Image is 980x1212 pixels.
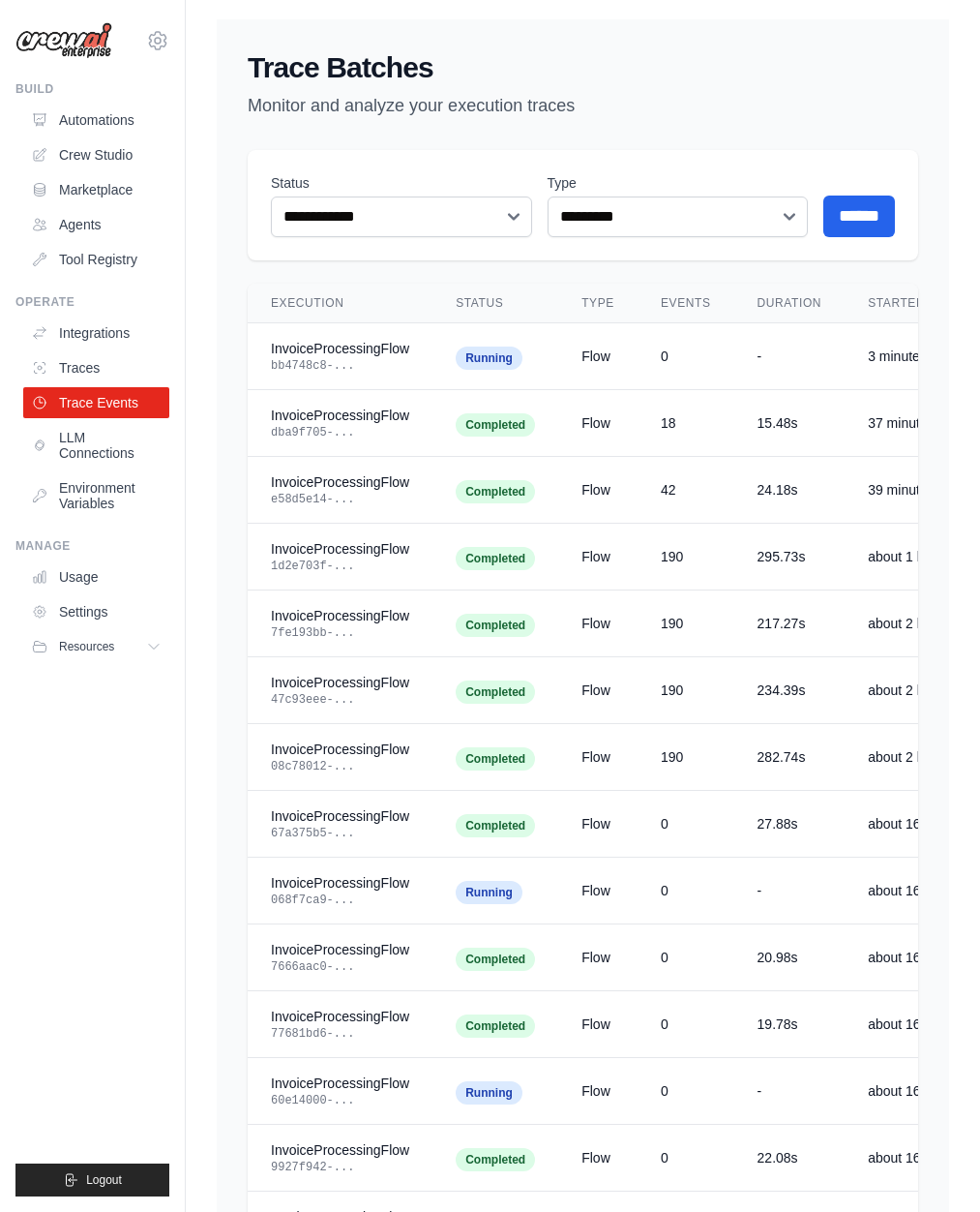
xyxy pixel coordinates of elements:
[638,323,734,390] td: 0
[271,472,409,492] div: InvoiceProcessingFlow
[558,657,638,724] td: Flow
[271,673,409,692] div: InvoiceProcessingFlow
[456,1081,522,1105] span: Running
[248,93,918,119] p: Monitor and analyze your execution traces
[456,614,535,637] span: Completed
[638,284,734,323] th: Events
[558,457,638,524] td: Flow
[271,806,409,826] div: InvoiceProcessingFlow
[558,991,638,1058] td: Flow
[271,606,409,625] div: InvoiceProcessingFlow
[456,480,535,503] span: Completed
[638,524,734,591] td: 190
[23,561,169,592] a: Usage
[271,539,409,559] div: InvoiceProcessingFlow
[271,1026,409,1042] div: 77681bd6-...
[248,50,918,85] h1: Trace Batches
[23,596,169,627] a: Settings
[23,352,169,383] a: Traces
[558,323,638,390] td: Flow
[734,390,846,457] td: 15.48s
[271,625,409,641] div: 7fe193bb-...
[23,139,169,170] a: Crew Studio
[558,1058,638,1125] td: Flow
[558,858,638,924] td: Flow
[23,244,169,275] a: Tool Registry
[638,457,734,524] td: 42
[638,1058,734,1125] td: 0
[23,422,169,469] a: LLM Connections
[432,284,558,323] th: Status
[23,387,169,418] a: Trace Events
[638,791,734,858] td: 0
[23,209,169,240] a: Agents
[456,814,535,837] span: Completed
[734,924,846,991] td: 20.98s
[23,472,169,519] a: Environment Variables
[558,1125,638,1192] td: Flow
[23,318,169,348] a: Integrations
[271,406,409,425] div: InvoiceProcessingFlow
[86,1172,122,1188] span: Logout
[734,457,846,524] td: 24.18s
[456,413,535,437] span: Completed
[15,81,169,97] div: Build
[558,390,638,457] td: Flow
[271,559,409,574] div: 1d2e703f-...
[638,591,734,657] td: 190
[456,747,535,771] span: Completed
[15,1164,169,1197] button: Logout
[271,873,409,893] div: InvoiceProcessingFlow
[271,893,409,908] div: 068f7ca9-...
[638,991,734,1058] td: 0
[548,173,809,193] label: Type
[456,347,522,370] span: Running
[638,1125,734,1192] td: 0
[271,1160,409,1175] div: 9927f942-...
[734,657,846,724] td: 234.39s
[558,591,638,657] td: Flow
[638,657,734,724] td: 190
[734,791,846,858] td: 27.88s
[271,692,409,708] div: 47c93eee-...
[271,940,409,959] div: InvoiceProcessingFlow
[558,284,638,323] th: Type
[271,425,409,440] div: dba9f705-...
[271,1093,409,1108] div: 60e14000-...
[638,924,734,991] td: 0
[271,492,409,507] div: e58d5e14-...
[734,858,846,924] td: -
[456,948,535,971] span: Completed
[558,924,638,991] td: Flow
[271,1007,409,1026] div: InvoiceProcessingFlow
[271,759,409,774] div: 08c78012-...
[456,881,522,904] span: Running
[15,294,169,310] div: Operate
[456,681,535,704] span: Completed
[558,791,638,858] td: Flow
[638,724,734,791] td: 190
[271,826,409,841] div: 67a375b5-...
[23,631,169,662] button: Resources
[734,591,846,657] td: 217.27s
[734,524,846,591] td: 295.73s
[734,1058,846,1125] td: -
[271,1074,409,1093] div: InvoiceProcessingFlow
[271,1140,409,1160] div: InvoiceProcessingFlow
[734,991,846,1058] td: 19.78s
[456,1148,535,1171] span: Completed
[456,547,535,570] span: Completed
[271,358,409,374] div: bb4748c8-...
[558,524,638,591] td: Flow
[23,174,169,205] a: Marketplace
[248,284,432,323] th: Execution
[734,323,846,390] td: -
[23,105,169,136] a: Automations
[734,1125,846,1192] td: 22.08s
[15,22,112,59] img: Logo
[271,740,409,759] div: InvoiceProcessingFlow
[558,724,638,791] td: Flow
[638,858,734,924] td: 0
[271,173,532,193] label: Status
[734,284,846,323] th: Duration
